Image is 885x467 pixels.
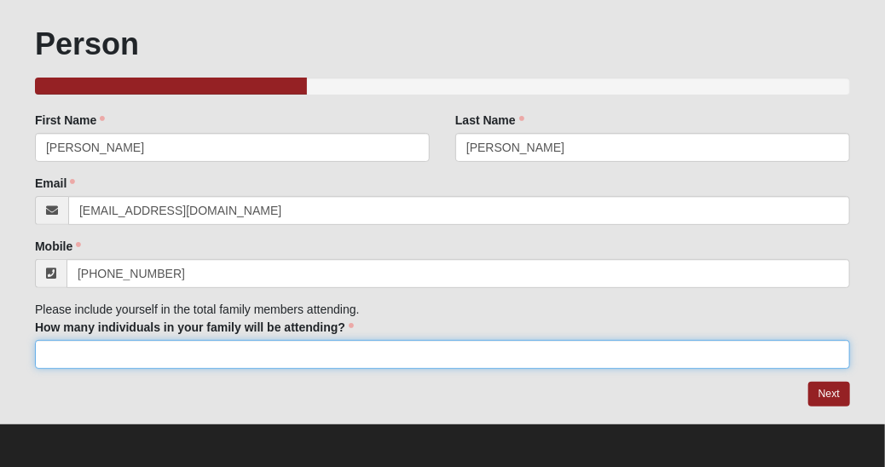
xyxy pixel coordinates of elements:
[35,238,81,255] label: Mobile
[35,112,850,369] div: Please include yourself in the total family members attending.
[808,382,850,406] a: Next
[35,319,354,336] label: How many individuals in your family will be attending?
[35,112,105,129] label: First Name
[455,112,524,129] label: Last Name
[35,175,75,192] label: Email
[35,26,850,62] h1: Person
